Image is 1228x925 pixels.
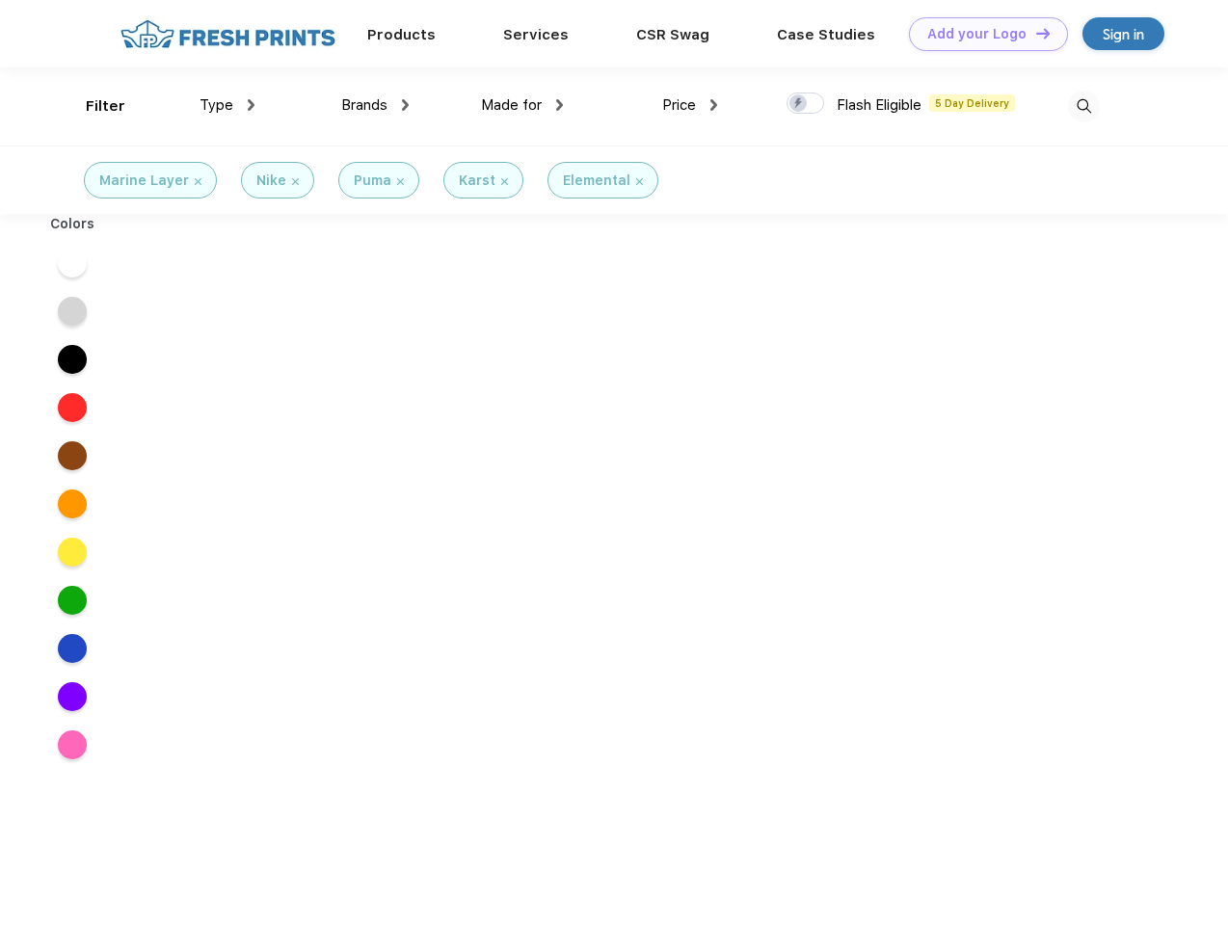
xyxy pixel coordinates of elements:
[563,171,630,191] div: Elemental
[341,96,387,114] span: Brands
[1036,28,1050,39] img: DT
[636,178,643,185] img: filter_cancel.svg
[929,94,1015,112] span: 5 Day Delivery
[36,214,110,234] div: Colors
[86,95,125,118] div: Filter
[195,178,201,185] img: filter_cancel.svg
[837,96,921,114] span: Flash Eligible
[354,171,391,191] div: Puma
[1103,23,1144,45] div: Sign in
[1082,17,1164,50] a: Sign in
[402,99,409,111] img: dropdown.png
[248,99,254,111] img: dropdown.png
[292,178,299,185] img: filter_cancel.svg
[662,96,696,114] span: Price
[367,26,436,43] a: Products
[927,26,1027,42] div: Add your Logo
[99,171,189,191] div: Marine Layer
[1068,91,1100,122] img: desktop_search.svg
[503,26,569,43] a: Services
[556,99,563,111] img: dropdown.png
[481,96,542,114] span: Made for
[501,178,508,185] img: filter_cancel.svg
[459,171,495,191] div: Karst
[115,17,341,51] img: fo%20logo%202.webp
[636,26,709,43] a: CSR Swag
[397,178,404,185] img: filter_cancel.svg
[256,171,286,191] div: Nike
[710,99,717,111] img: dropdown.png
[200,96,233,114] span: Type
